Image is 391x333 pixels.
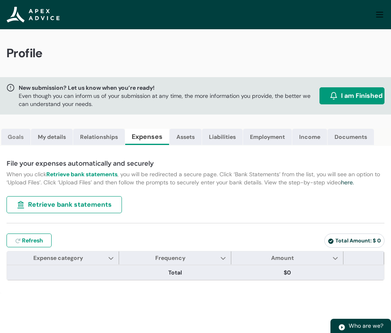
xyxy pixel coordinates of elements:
[73,129,125,145] a: Relationships
[22,236,43,244] span: Refresh
[349,322,383,329] span: Who are we?
[319,87,384,104] button: I am Finished
[324,234,384,248] lightning-badge: Total Amount
[7,45,43,61] span: Profile
[7,196,122,213] button: Retrieve bank statements
[19,92,316,108] p: Even though you can inform us of your submission at any time, the more information you provide, t...
[125,129,169,145] a: Expenses
[7,170,384,186] p: When you click , you will be redirected a secure page. Click ‘Bank Statements’ from the list, you...
[328,129,374,145] a: Documents
[341,179,354,186] a: here.
[243,129,292,145] a: Employment
[19,84,316,92] span: New submission? Let us know when you’re ready!
[375,10,384,19] img: Apex Advice Group
[17,201,25,209] img: landmark.svg
[7,159,384,169] h4: File your expenses automatically and securely
[28,200,112,210] span: Retrieve bank statements
[31,129,73,145] a: My details
[168,269,182,276] lightning-base-formatted-text: Total
[1,129,30,145] a: Goals
[338,324,345,331] img: play.svg
[284,269,291,276] lightning-formatted-number: $0
[330,92,338,100] img: alarm.svg
[7,6,60,23] img: Apex Advice Group
[292,129,327,145] a: Income
[341,91,382,101] span: I am Finished
[7,234,52,247] button: Refresh
[328,237,381,244] span: Total Amount: $ 0
[202,129,243,145] a: Liabilities
[169,129,202,145] a: Assets
[46,171,117,178] strong: Retrieve bank statements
